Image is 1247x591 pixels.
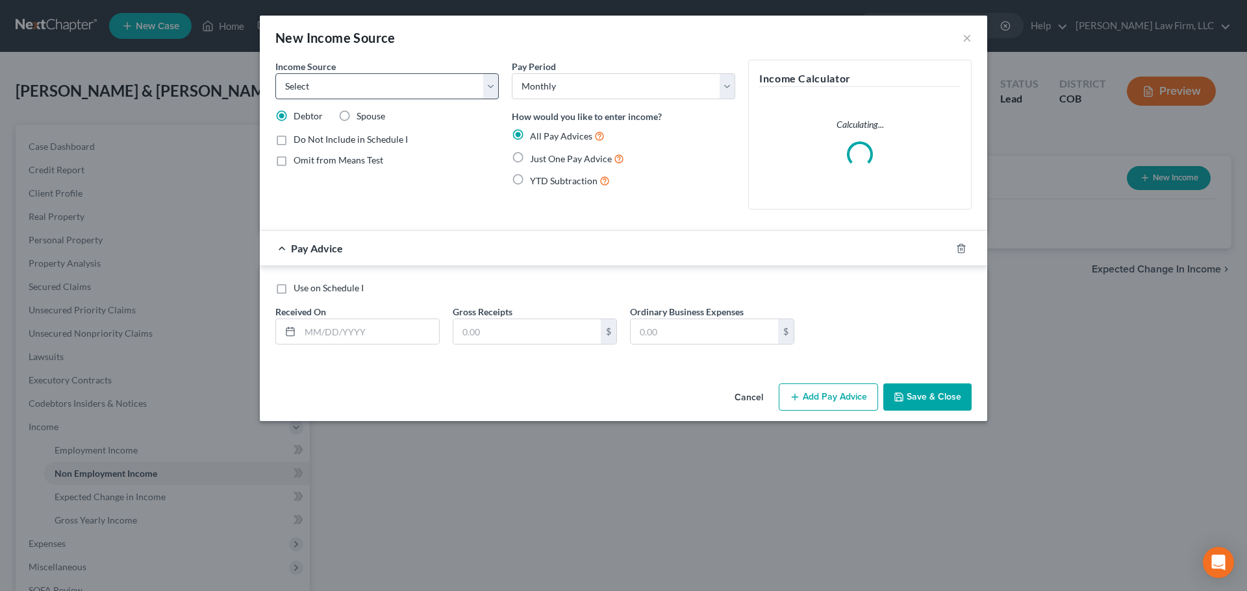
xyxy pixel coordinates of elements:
[530,175,598,186] span: YTD Subtraction
[294,282,364,293] span: Use on Schedule I
[357,110,385,121] span: Spouse
[883,383,972,411] button: Save & Close
[294,134,408,145] span: Do Not Include in Schedule I
[530,130,592,141] span: All Pay Advices
[512,60,556,73] label: Pay Period
[631,319,778,344] input: 0.00
[294,110,323,121] span: Debtor
[601,319,616,344] div: $
[275,306,326,317] span: Received On
[275,29,396,47] div: New Income Source
[779,383,878,411] button: Add Pay Advice
[963,30,972,45] button: ×
[724,385,774,411] button: Cancel
[759,118,961,131] p: Calculating...
[759,71,961,87] h5: Income Calculator
[275,61,336,72] span: Income Source
[530,153,612,164] span: Just One Pay Advice
[294,154,383,165] span: Omit from Means Test
[291,242,343,254] span: Pay Advice
[512,110,662,123] label: How would you like to enter income?
[630,305,744,319] label: Ordinary Business Expenses
[453,305,512,319] label: Gross Receipts
[1203,547,1234,578] div: Open Intercom Messenger
[453,319,601,344] input: 0.00
[778,319,794,344] div: $
[300,319,439,344] input: MM/DD/YYYY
